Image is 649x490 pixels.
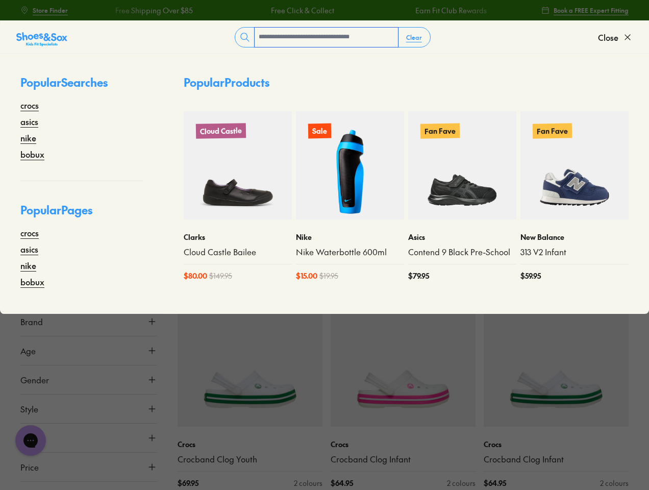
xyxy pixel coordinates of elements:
a: bobux [20,276,44,288]
span: $ 64.95 [331,478,353,488]
a: New In [178,282,322,427]
span: Brand [20,315,43,328]
p: Fan Fave [420,123,460,138]
a: Crocband Clog Infant [331,454,476,465]
a: Contend 9 Black Pre-School [408,247,516,258]
p: Crocs [178,439,322,450]
span: $ 80.00 [184,271,207,281]
a: Cloud Castle [184,111,292,219]
button: Brand [20,307,157,336]
a: Free Click & Collect [270,5,334,16]
div: 2 colours [447,478,476,488]
span: Close [598,31,618,43]
a: asics [20,243,38,255]
a: 313 V2 Infant [520,247,629,258]
div: 2 colours [294,478,322,488]
button: Style [20,395,157,423]
p: Clarks [184,232,292,242]
span: $ 149.95 [209,271,232,281]
a: nike [20,259,36,272]
button: Clear [398,28,430,46]
p: Cloud Castle [196,123,246,139]
a: Crocband Clog Infant [484,454,629,465]
button: Gender [20,365,157,394]
span: $ 69.95 [178,478,198,488]
p: Crocs [484,439,629,450]
p: Popular Searches [20,74,143,99]
a: Cloud Castle Bailee [184,247,292,258]
a: crocs [20,99,39,111]
p: Asics [408,232,516,242]
p: Nike [296,232,404,242]
span: $ 15.00 [296,271,317,281]
button: Close [598,26,633,48]
span: $ 59.95 [520,271,541,281]
p: Crocs [331,439,476,450]
a: nike [20,132,36,144]
span: $ 79.95 [408,271,429,281]
span: Age [20,345,36,357]
a: Book a FREE Expert Fitting [541,1,629,19]
p: Sale [308,124,331,139]
a: Free Shipping Over $85 [115,5,192,16]
a: Crocband Clog Youth [178,454,322,465]
span: Gender [20,374,49,386]
a: bobux [20,148,44,160]
a: asics [20,115,38,128]
a: Shoes &amp; Sox [16,29,67,45]
button: Age [20,336,157,365]
a: Fan Fave [520,111,629,219]
a: New In [484,282,629,427]
a: New In [331,282,476,427]
button: Price [20,453,157,481]
a: Earn Fit Club Rewards [415,5,486,16]
a: Sale [296,111,404,219]
span: Price [20,461,39,473]
iframe: Gorgias live chat messenger [10,422,51,459]
a: Nike Waterbottle 600ml [296,247,404,258]
a: crocs [20,227,39,239]
button: Colour [20,424,157,452]
p: Fan Fave [533,123,572,138]
p: New Balance [520,232,629,242]
span: $ 64.95 [484,478,506,488]
span: Book a FREE Expert Fitting [554,6,629,15]
a: Store Finder [20,1,68,19]
p: Popular Pages [20,202,143,227]
img: SNS_Logo_Responsive.svg [16,31,67,47]
span: Style [20,403,38,415]
a: Fan Fave [408,111,516,219]
span: Store Finder [33,6,68,15]
p: Popular Products [184,74,269,91]
span: $ 19.95 [319,271,338,281]
div: 2 colours [600,478,629,488]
